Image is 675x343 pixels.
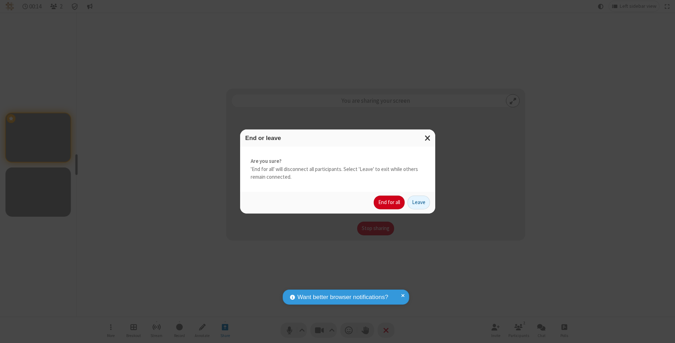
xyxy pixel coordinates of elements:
[420,129,435,147] button: Close modal
[240,147,435,192] div: 'End for all' will disconnect all participants. Select 'Leave' to exit while others remain connec...
[374,196,405,210] button: End for all
[407,196,430,210] button: Leave
[297,293,388,302] span: Want better browser notifications?
[251,157,425,165] strong: Are you sure?
[245,135,430,141] h3: End or leave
